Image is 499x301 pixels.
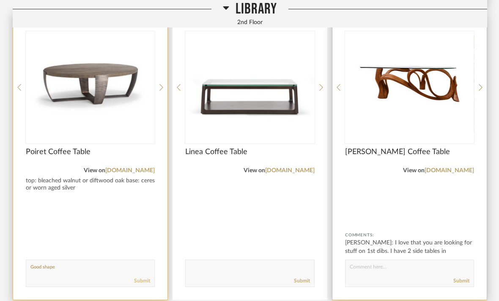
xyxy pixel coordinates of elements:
[185,147,314,157] span: Linea Coffee Table
[26,31,155,137] div: 0
[185,31,314,137] img: undefined
[403,168,425,174] span: View on
[244,168,265,174] span: View on
[84,168,105,174] span: View on
[345,31,474,137] div: 0
[26,31,155,137] img: undefined
[453,277,469,285] a: Submit
[26,147,155,157] span: Poiret Coffee Table
[345,31,474,137] img: undefined
[13,18,487,27] div: 2nd Floor
[345,239,474,264] div: [PERSON_NAME]: I love that you are looking for stuff on 1st dibs. I have 2 side tables in [GEOGRA...
[345,147,474,157] span: [PERSON_NAME] Coffee Table
[425,168,474,174] a: [DOMAIN_NAME]
[26,177,155,192] div: top: bleached walnut or diftwood oak base: ceres or worn aged silver
[134,277,150,285] a: Submit
[105,168,155,174] a: [DOMAIN_NAME]
[185,31,314,137] div: 0
[345,231,474,239] div: Comments:
[265,168,315,174] a: [DOMAIN_NAME]
[294,277,310,285] a: Submit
